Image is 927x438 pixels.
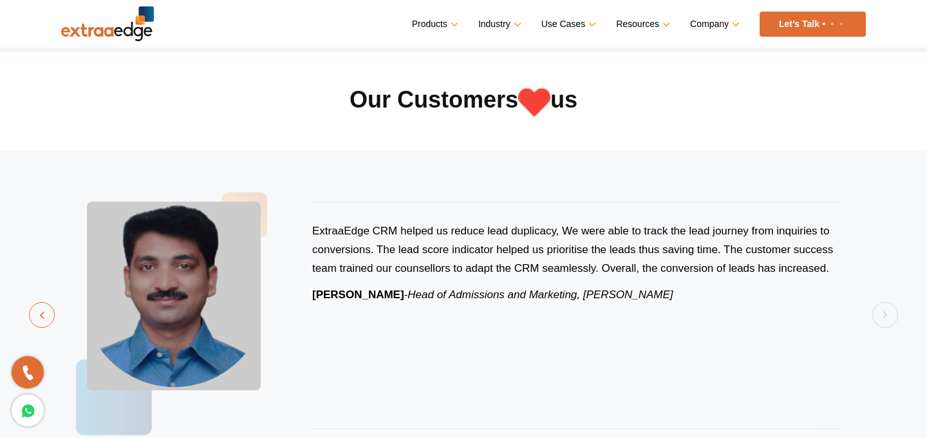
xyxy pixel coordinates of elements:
[407,289,673,301] i: Head of Admissions and Marketing, [PERSON_NAME]
[760,12,866,37] a: Let’s Talk
[412,15,456,33] a: Products
[29,302,55,328] button: Previous
[616,15,668,33] a: Resources
[312,225,833,274] span: ExtraaEdge CRM helped us reduce lead duplicacy, We were able to track the lead journey from inqui...
[312,289,404,301] strong: [PERSON_NAME]
[312,285,840,304] p: -
[478,15,519,33] a: Industry
[690,15,737,33] a: Company
[541,15,594,33] a: Use Cases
